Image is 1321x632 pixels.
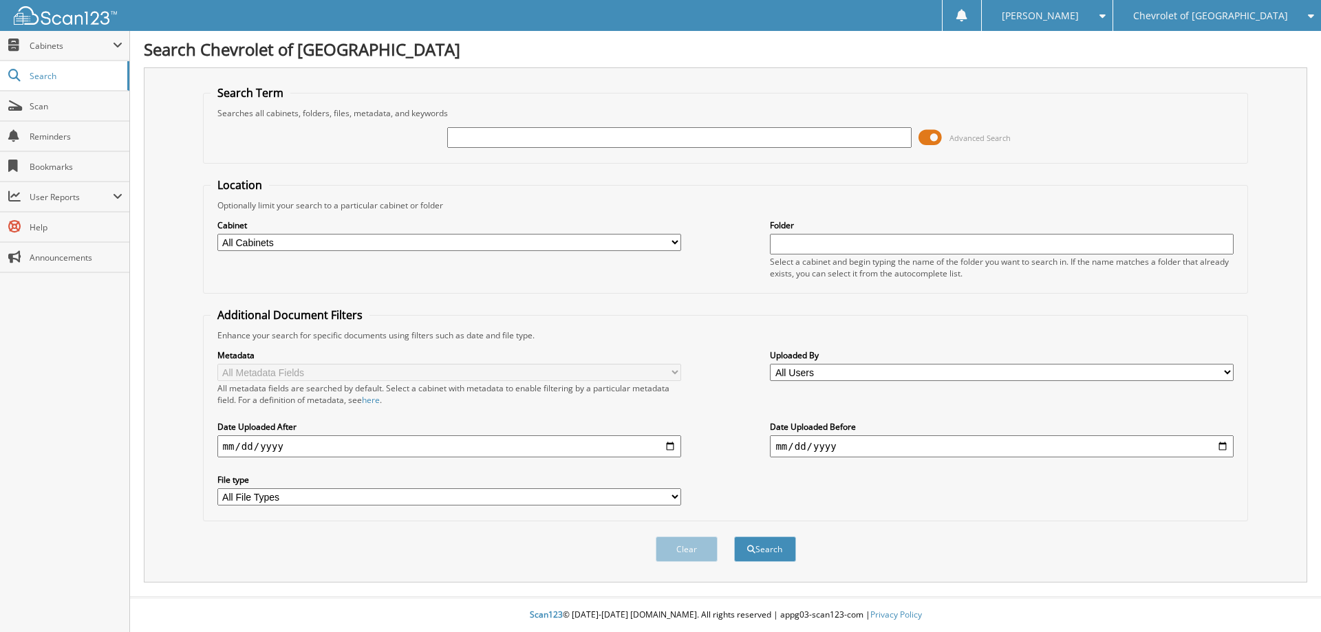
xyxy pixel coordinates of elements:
[130,598,1321,632] div: © [DATE]-[DATE] [DOMAIN_NAME]. All rights reserved | appg03-scan123-com |
[30,191,113,203] span: User Reports
[211,107,1241,119] div: Searches all cabinets, folders, files, metadata, and keywords
[30,131,122,142] span: Reminders
[362,394,380,406] a: here
[530,609,563,620] span: Scan123
[734,536,796,562] button: Search
[211,329,1241,341] div: Enhance your search for specific documents using filters such as date and file type.
[211,199,1241,211] div: Optionally limit your search to a particular cabinet or folder
[870,609,922,620] a: Privacy Policy
[144,38,1307,61] h1: Search Chevrolet of [GEOGRAPHIC_DATA]
[217,219,681,231] label: Cabinet
[217,435,681,457] input: start
[770,349,1234,361] label: Uploaded By
[656,536,718,562] button: Clear
[30,221,122,233] span: Help
[949,133,1011,143] span: Advanced Search
[30,161,122,173] span: Bookmarks
[30,40,113,52] span: Cabinets
[30,252,122,263] span: Announcements
[770,435,1234,457] input: end
[211,85,290,100] legend: Search Term
[30,100,122,112] span: Scan
[14,6,117,25] img: scan123-logo-white.svg
[770,219,1234,231] label: Folder
[211,177,269,193] legend: Location
[217,382,681,406] div: All metadata fields are searched by default. Select a cabinet with metadata to enable filtering b...
[217,474,681,486] label: File type
[1133,12,1288,20] span: Chevrolet of [GEOGRAPHIC_DATA]
[30,70,120,82] span: Search
[217,349,681,361] label: Metadata
[770,256,1234,279] div: Select a cabinet and begin typing the name of the folder you want to search in. If the name match...
[1002,12,1079,20] span: [PERSON_NAME]
[217,421,681,433] label: Date Uploaded After
[770,421,1234,433] label: Date Uploaded Before
[211,307,369,323] legend: Additional Document Filters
